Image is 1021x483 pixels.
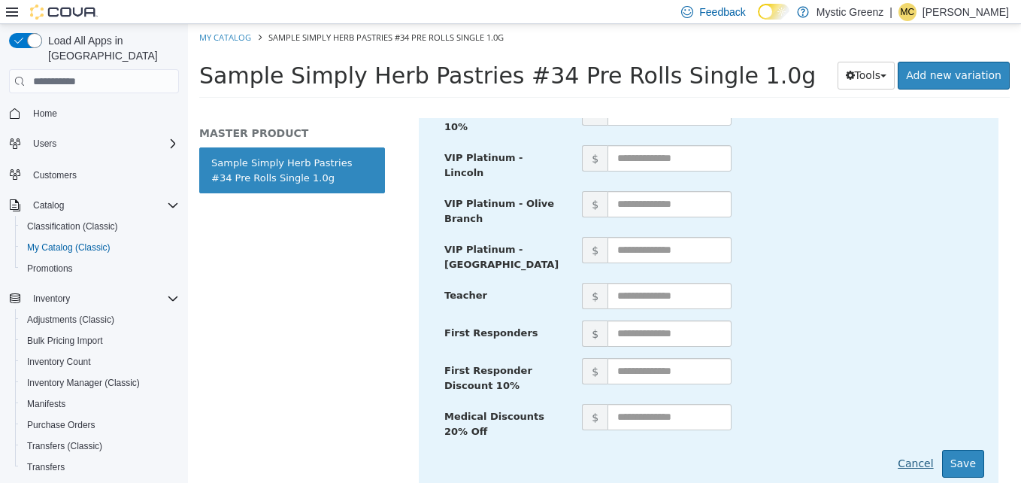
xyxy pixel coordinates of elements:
[27,290,179,308] span: Inventory
[27,356,91,368] span: Inventory Count
[256,266,299,277] span: Teacher
[394,259,420,285] span: $
[256,174,366,200] span: VIP Platinum - Olive Branch
[394,213,420,239] span: $
[27,461,65,473] span: Transfers
[27,398,65,410] span: Manifests
[21,416,179,434] span: Purchase Orders
[33,138,56,150] span: Users
[256,82,354,108] span: Industry Discount 10%
[21,238,179,257] span: My Catalog (Classic)
[27,377,140,389] span: Inventory Manager (Classic)
[11,8,63,19] a: My Catalog
[15,393,185,415] button: Manifests
[27,196,179,214] span: Catalog
[21,374,179,392] span: Inventory Manager (Classic)
[30,5,98,20] img: Cova
[15,216,185,237] button: Classification (Classic)
[42,33,179,63] span: Load All Apps in [GEOGRAPHIC_DATA]
[21,332,109,350] a: Bulk Pricing Import
[27,419,95,431] span: Purchase Orders
[650,38,707,65] button: Tools
[256,128,335,154] span: VIP Platinum - Lincoln
[27,335,103,347] span: Bulk Pricing Import
[394,334,420,360] span: $
[394,167,420,193] span: $
[3,288,185,309] button: Inventory
[27,290,76,308] button: Inventory
[21,217,179,235] span: Classification (Classic)
[21,260,179,278] span: Promotions
[394,296,420,323] span: $
[256,303,350,314] span: First Responders
[21,353,179,371] span: Inventory Count
[256,387,356,413] span: Medical Discounts 20% Off
[15,258,185,279] button: Promotions
[710,38,822,65] a: Add new variation
[758,4,789,20] input: Dark Mode
[27,105,63,123] a: Home
[898,3,916,21] div: Melista Claytor
[699,5,745,20] span: Feedback
[3,195,185,216] button: Catalog
[754,426,796,454] button: Save
[33,169,77,181] span: Customers
[21,395,71,413] a: Manifests
[15,415,185,436] button: Purchase Orders
[21,332,179,350] span: Bulk Pricing Import
[21,374,146,392] a: Inventory Manager (Classic)
[27,220,118,232] span: Classification (Classic)
[11,123,197,169] a: Sample Simply Herb Pastries #34 Pre Rolls Single 1.0g
[3,133,185,154] button: Users
[27,166,83,184] a: Customers
[701,426,753,454] button: Cancel
[889,3,892,21] p: |
[27,440,102,452] span: Transfers (Classic)
[21,437,108,455] a: Transfers (Classic)
[21,353,97,371] a: Inventory Count
[15,436,185,457] button: Transfers (Classic)
[21,458,179,476] span: Transfers
[21,458,71,476] a: Transfers
[3,102,185,124] button: Home
[27,135,62,153] button: Users
[15,330,185,351] button: Bulk Pricing Import
[11,102,197,116] h5: MASTER PRODUCT
[394,380,420,406] span: $
[27,314,114,326] span: Adjustments (Classic)
[33,293,70,305] span: Inventory
[21,260,79,278] a: Promotions
[394,121,420,147] span: $
[256,220,371,246] span: VIP Platinum - [GEOGRAPHIC_DATA]
[21,416,101,434] a: Purchase Orders
[816,3,883,21] p: Mystic Greenz
[33,108,57,120] span: Home
[15,237,185,258] button: My Catalog (Classic)
[27,135,179,153] span: Users
[21,437,179,455] span: Transfers (Classic)
[15,372,185,393] button: Inventory Manager (Classic)
[27,104,179,123] span: Home
[27,165,179,184] span: Customers
[21,311,120,329] a: Adjustments (Classic)
[21,395,179,413] span: Manifests
[80,8,316,19] span: Sample Simply Herb Pastries #34 Pre Rolls Single 1.0g
[3,163,185,185] button: Customers
[21,311,179,329] span: Adjustments (Classic)
[21,238,117,257] a: My Catalog (Classic)
[256,341,344,367] span: First Responder Discount 10%
[923,3,1009,21] p: [PERSON_NAME]
[11,38,628,65] span: Sample Simply Herb Pastries #34 Pre Rolls Single 1.0g
[27,241,111,254] span: My Catalog (Classic)
[15,309,185,330] button: Adjustments (Classic)
[21,217,124,235] a: Classification (Classic)
[15,351,185,372] button: Inventory Count
[901,3,915,21] span: MC
[27,196,70,214] button: Catalog
[15,457,185,478] button: Transfers
[27,263,73,275] span: Promotions
[33,199,64,211] span: Catalog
